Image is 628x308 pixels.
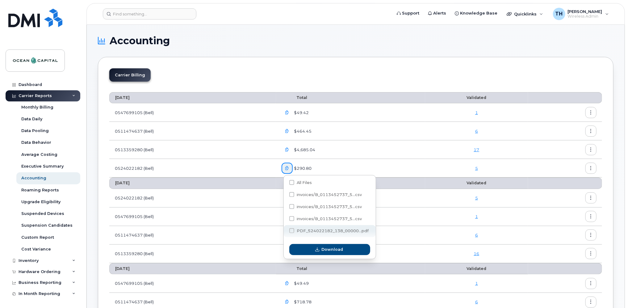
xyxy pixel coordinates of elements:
[475,281,478,286] a: 1
[293,128,312,134] span: $464.45
[475,166,478,171] a: 5
[474,147,479,152] a: 17
[289,244,370,255] button: Download
[293,280,309,286] span: $49.49
[289,193,362,198] span: invoices/B_0113452737_524022182_12092025_ACC.csv
[475,129,478,134] a: 6
[109,245,276,263] td: 0513359280 (Bell)
[109,207,276,226] td: 0547699105 (Bell)
[109,274,276,293] td: 0547699105 (Bell)
[109,178,276,189] th: [DATE]
[109,263,276,274] th: [DATE]
[109,226,276,245] td: 0511474637 (Bell)
[282,181,307,185] span: Total
[297,204,362,209] span: invoices/B_0113452737_5...csv
[297,229,369,233] span: PDF_524022182_138_00000...pdf
[425,263,528,274] th: Validated
[297,180,312,185] span: All Files
[321,246,343,252] span: Download
[475,110,478,115] a: 1
[109,92,276,103] th: [DATE]
[475,233,478,237] a: 6
[282,266,307,271] span: Total
[109,122,276,140] td: 0511474637 (Bell)
[293,299,312,305] span: $718.78
[297,192,362,197] span: invoices/B_0113452737_5...csv
[475,214,478,219] a: 1
[289,229,369,234] span: PDF_524022182_138_0000000000.pdf
[109,103,276,122] td: 0547699105 (Bell)
[109,159,276,178] td: 0524022182 (Bell)
[474,251,479,256] a: 16
[293,147,315,153] span: $4,685.04
[425,178,528,189] th: Validated
[293,165,312,171] span: $290.80
[425,92,528,103] th: Validated
[282,95,307,100] span: Total
[293,110,309,116] span: $49.42
[109,189,276,207] td: 0524022182 (Bell)
[109,140,276,159] td: 0513359280 (Bell)
[110,36,170,45] span: Accounting
[475,195,478,200] a: 5
[475,299,478,304] a: 6
[289,217,362,222] span: invoices/B_0113452737_524022182_12092025_MOB.csv
[289,205,362,210] span: invoices/B_0113452737_524022182_12092025_DTL.csv
[297,216,362,221] span: invoices/B_0113452737_5...csv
